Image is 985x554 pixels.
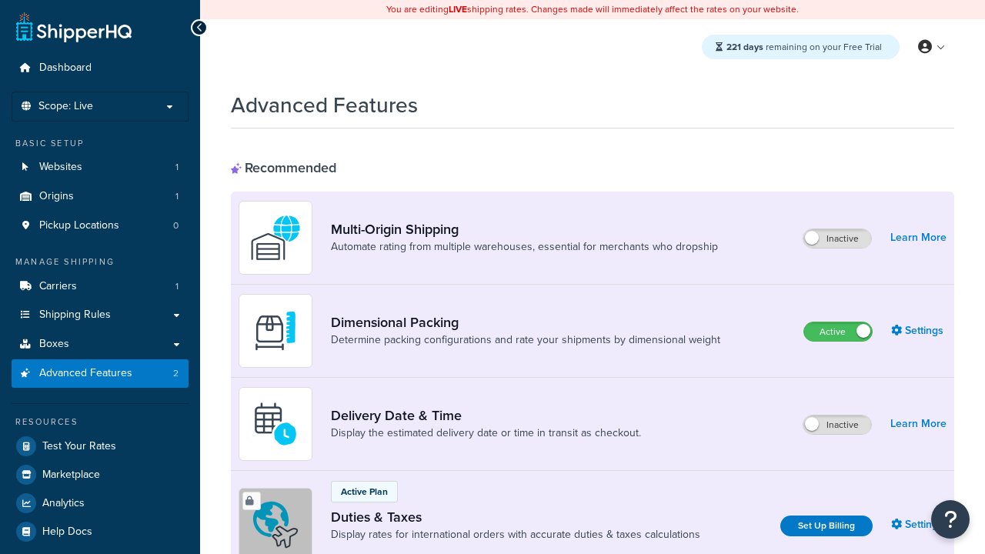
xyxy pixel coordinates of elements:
li: Pickup Locations [12,212,189,240]
a: Origins1 [12,182,189,211]
span: Analytics [42,497,85,510]
p: Active Plan [341,485,388,499]
span: 1 [175,190,179,203]
a: Determine packing configurations and rate your shipments by dimensional weight [331,332,720,348]
label: Inactive [803,229,871,248]
h1: Advanced Features [231,90,418,120]
a: Settings [891,320,947,342]
span: Dashboard [39,62,92,75]
a: Help Docs [12,518,189,546]
span: Origins [39,190,74,203]
span: Shipping Rules [39,309,111,322]
li: Carriers [12,272,189,301]
a: Shipping Rules [12,301,189,329]
label: Active [804,322,872,341]
span: Marketplace [42,469,100,482]
a: Analytics [12,489,189,517]
span: Help Docs [42,526,92,539]
span: 2 [173,367,179,380]
span: remaining on your Free Trial [726,40,882,54]
a: Automate rating from multiple warehouses, essential for merchants who dropship [331,239,718,255]
div: Resources [12,415,189,429]
span: 1 [175,161,179,174]
a: Boxes [12,330,189,359]
a: Display rates for international orders with accurate duties & taxes calculations [331,527,700,542]
span: Pickup Locations [39,219,119,232]
a: Dimensional Packing [331,314,720,331]
span: Carriers [39,280,77,293]
a: Duties & Taxes [331,509,700,526]
a: Settings [891,514,947,536]
button: Open Resource Center [931,500,970,539]
img: DTVBYsAAAAAASUVORK5CYII= [249,304,302,358]
span: Websites [39,161,82,174]
a: Pickup Locations0 [12,212,189,240]
a: Learn More [890,413,947,435]
img: gfkeb5ejjkALwAAAABJRU5ErkJggg== [249,397,302,451]
span: 0 [173,219,179,232]
span: 1 [175,280,179,293]
span: Boxes [39,338,69,351]
a: Multi-Origin Shipping [331,221,718,238]
div: Recommended [231,159,336,176]
b: LIVE [449,2,467,16]
li: Advanced Features [12,359,189,388]
a: Websites1 [12,153,189,182]
span: Test Your Rates [42,440,116,453]
img: WatD5o0RtDAAAAAElFTkSuQmCC [249,211,302,265]
a: Learn More [890,227,947,249]
span: Advanced Features [39,367,132,380]
a: Carriers1 [12,272,189,301]
a: Advanced Features2 [12,359,189,388]
div: Manage Shipping [12,255,189,269]
a: Delivery Date & Time [331,407,641,424]
strong: 221 days [726,40,763,54]
a: Display the estimated delivery date or time in transit as checkout. [331,426,641,441]
div: Basic Setup [12,137,189,150]
a: Test Your Rates [12,432,189,460]
a: Marketplace [12,461,189,489]
a: Set Up Billing [780,516,873,536]
li: Origins [12,182,189,211]
span: Scope: Live [38,100,93,113]
label: Inactive [803,415,871,434]
a: Dashboard [12,54,189,82]
li: Websites [12,153,189,182]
